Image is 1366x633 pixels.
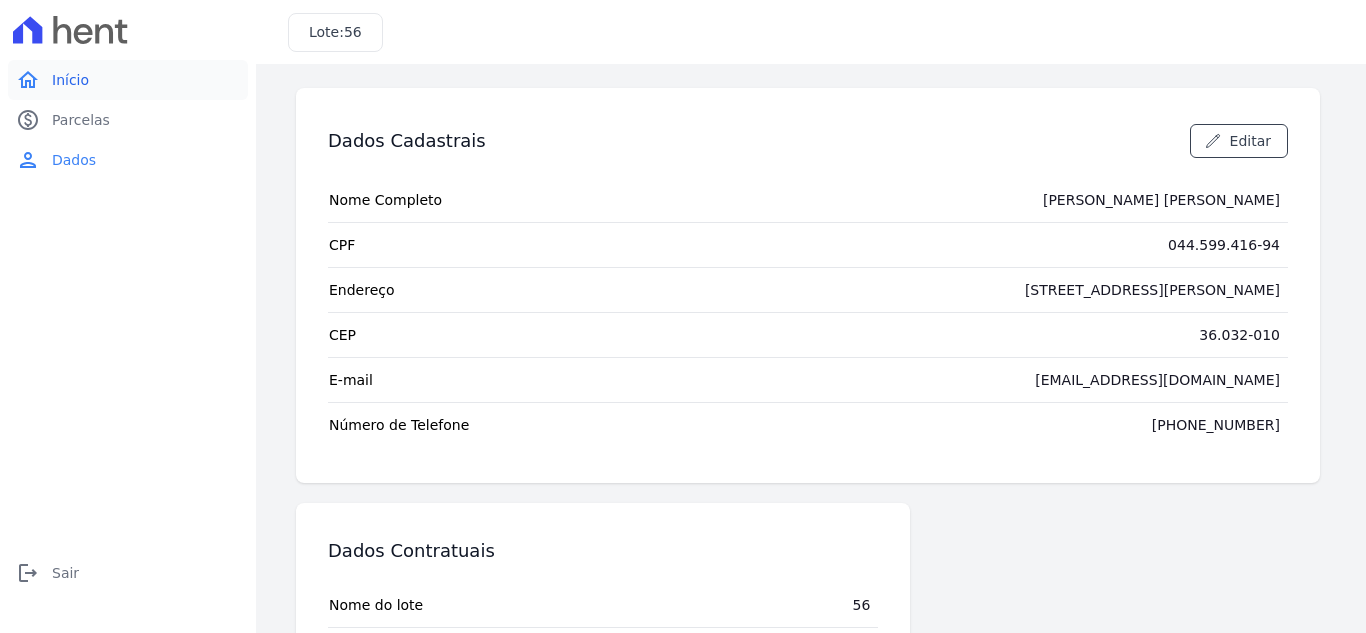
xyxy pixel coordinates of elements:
div: 56 [853,595,871,615]
h3: Dados Contratuais [328,539,495,563]
span: CPF [329,235,355,255]
i: person [16,148,40,172]
div: [PERSON_NAME] [PERSON_NAME] [1043,190,1280,210]
a: homeInício [8,60,248,100]
span: Endereço [329,280,395,300]
a: logoutSair [8,553,248,593]
h3: Lote: [309,22,362,43]
h3: Dados Cadastrais [328,129,486,153]
div: [STREET_ADDRESS][PERSON_NAME] [1025,280,1280,300]
i: paid [16,108,40,132]
div: [EMAIL_ADDRESS][DOMAIN_NAME] [1035,370,1280,390]
i: logout [16,561,40,585]
span: Nome do lote [329,595,423,615]
div: 044.599.416-94 [1168,235,1280,255]
span: Editar [1230,131,1271,151]
div: 36.032-010 [1199,325,1280,345]
span: Sair [52,563,79,583]
span: 56 [344,24,362,40]
div: [PHONE_NUMBER] [1152,415,1280,435]
span: CEP [329,325,356,345]
span: Dados [52,150,96,170]
span: E-mail [329,370,373,390]
span: Início [52,70,89,90]
span: Nome Completo [329,190,442,210]
span: Número de Telefone [329,415,469,435]
a: paidParcelas [8,100,248,140]
i: home [16,68,40,92]
a: personDados [8,140,248,180]
span: Parcelas [52,110,110,130]
a: Editar [1190,124,1288,158]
